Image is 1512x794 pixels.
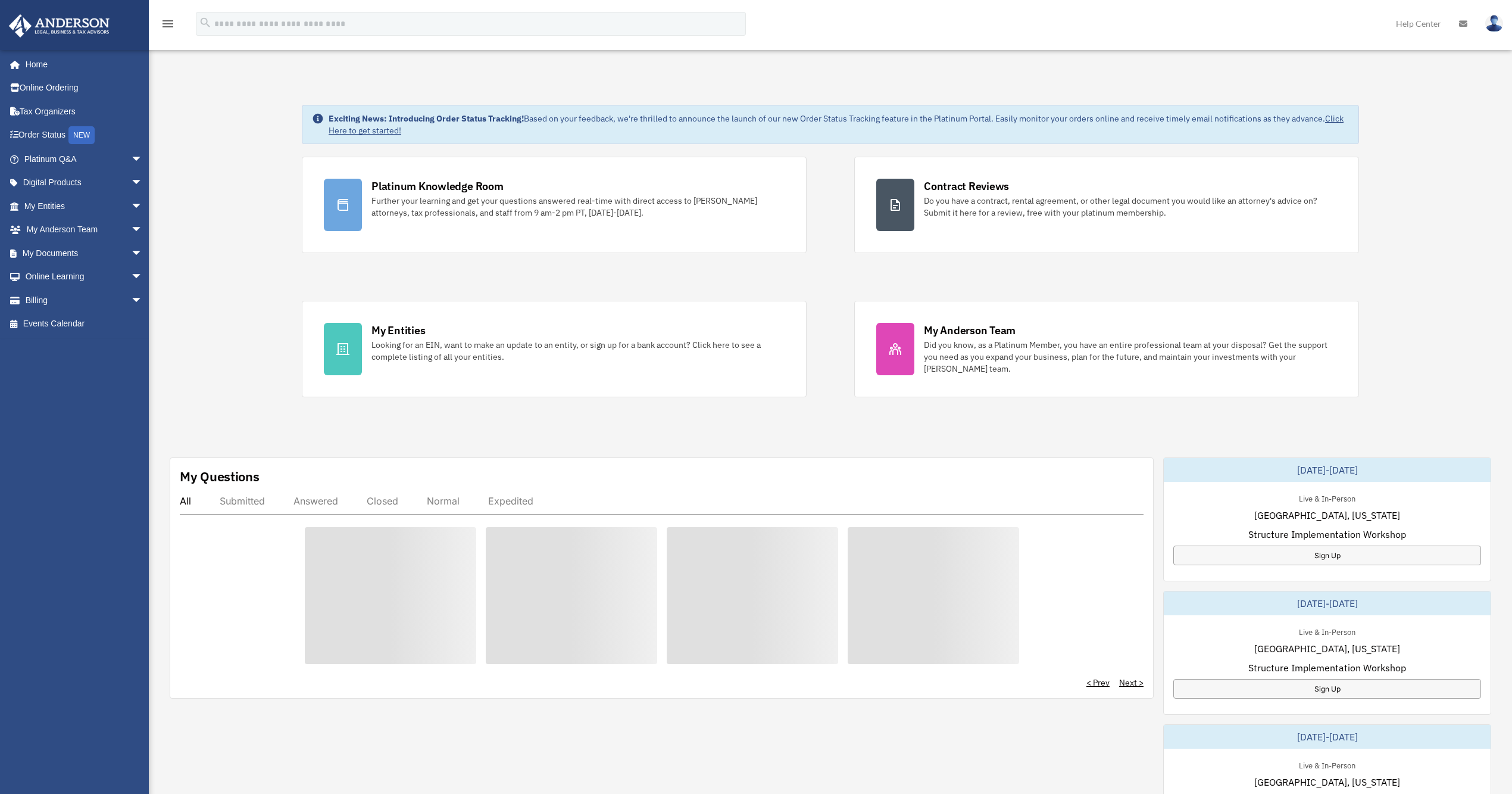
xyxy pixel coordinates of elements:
div: Answered [293,495,338,507]
div: [DATE]-[DATE] [1164,725,1491,749]
a: Platinum Knowledge Room Further your learning and get your questions answered real-time with dire... [302,157,807,253]
div: Expedited [488,495,533,507]
div: Based on your feedback, we're thrilled to announce the launch of our new Order Status Tracking fe... [329,113,1349,136]
a: Click Here to get started! [329,113,1344,136]
i: menu [161,17,175,31]
span: [GEOGRAPHIC_DATA], [US_STATE] [1254,642,1400,656]
a: Online Ordering [8,76,161,100]
div: Live & In-Person [1289,625,1365,637]
i: search [199,16,212,29]
a: Platinum Q&Aarrow_drop_down [8,147,161,171]
div: My Entities [371,323,425,338]
a: My Anderson Teamarrow_drop_down [8,218,161,242]
a: My Entitiesarrow_drop_down [8,194,161,218]
a: Sign Up [1173,679,1481,699]
a: Events Calendar [8,312,161,336]
div: All [180,495,191,507]
a: My Documentsarrow_drop_down [8,241,161,265]
span: arrow_drop_down [131,218,155,242]
div: Live & In-Person [1289,758,1365,771]
div: Submitted [220,495,265,507]
div: Do you have a contract, rental agreement, or other legal document you would like an attorney's ad... [924,195,1337,219]
div: My Anderson Team [924,323,1016,338]
span: arrow_drop_down [131,194,155,219]
a: Digital Productsarrow_drop_down [8,171,161,195]
a: Tax Organizers [8,99,161,123]
strong: Exciting News: Introducing Order Status Tracking! [329,113,524,124]
span: Structure Implementation Workshop [1248,527,1406,541]
a: Sign Up [1173,546,1481,565]
span: [GEOGRAPHIC_DATA], [US_STATE] [1254,775,1400,789]
a: Order StatusNEW [8,123,161,148]
span: arrow_drop_down [131,241,155,266]
div: NEW [68,126,95,144]
a: Billingarrow_drop_down [8,288,161,312]
div: [DATE]-[DATE] [1164,591,1491,615]
a: Next > [1119,677,1144,689]
span: Structure Implementation Workshop [1248,661,1406,675]
div: Closed [367,495,398,507]
div: My Questions [180,468,260,485]
div: Looking for an EIN, want to make an update to an entity, or sign up for a bank account? Click her... [371,339,785,363]
a: < Prev [1086,677,1110,689]
img: Anderson Advisors Platinum Portal [5,14,113,38]
div: Normal [427,495,460,507]
a: Home [8,52,155,76]
a: Contract Reviews Do you have a contract, rental agreement, or other legal document you would like... [854,157,1359,253]
span: arrow_drop_down [131,147,155,172]
span: [GEOGRAPHIC_DATA], [US_STATE] [1254,508,1400,522]
img: User Pic [1485,15,1503,32]
span: arrow_drop_down [131,288,155,313]
div: Platinum Knowledge Room [371,179,504,194]
a: Online Learningarrow_drop_down [8,265,161,289]
a: My Anderson Team Did you know, as a Platinum Member, you have an entire professional team at your... [854,301,1359,397]
a: My Entities Looking for an EIN, want to make an update to an entity, or sign up for a bank accoun... [302,301,807,397]
span: arrow_drop_down [131,171,155,195]
a: menu [161,21,175,31]
div: Did you know, as a Platinum Member, you have an entire professional team at your disposal? Get th... [924,339,1337,375]
span: arrow_drop_down [131,265,155,289]
div: [DATE]-[DATE] [1164,458,1491,482]
div: Live & In-Person [1289,491,1365,504]
div: Contract Reviews [924,179,1009,194]
div: Further your learning and get your questions answered real-time with direct access to [PERSON_NAM... [371,195,785,219]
